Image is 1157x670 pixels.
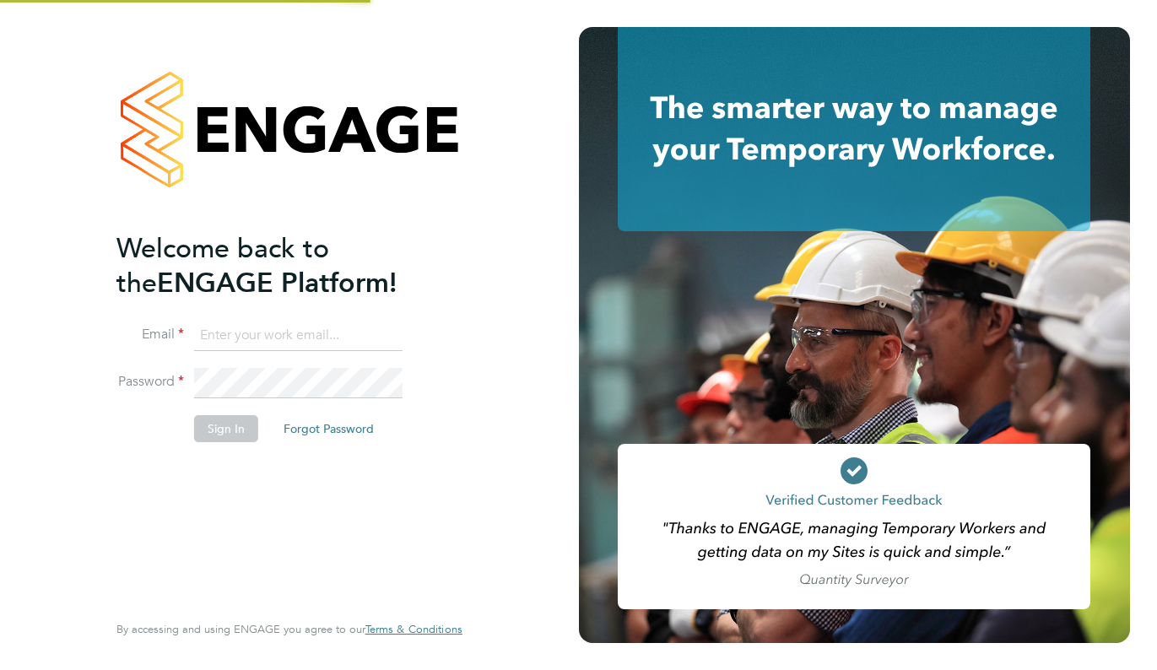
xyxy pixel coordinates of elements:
button: Sign In [194,415,258,442]
label: Email [116,326,184,343]
label: Password [116,373,184,391]
span: Welcome back to the [116,232,329,300]
h2: ENGAGE Platform! [116,231,446,300]
span: Terms & Conditions [365,622,462,636]
a: Terms & Conditions [365,623,462,636]
input: Enter your work email... [194,321,403,351]
span: By accessing and using ENGAGE you agree to our [116,622,462,636]
button: Forgot Password [270,415,387,442]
